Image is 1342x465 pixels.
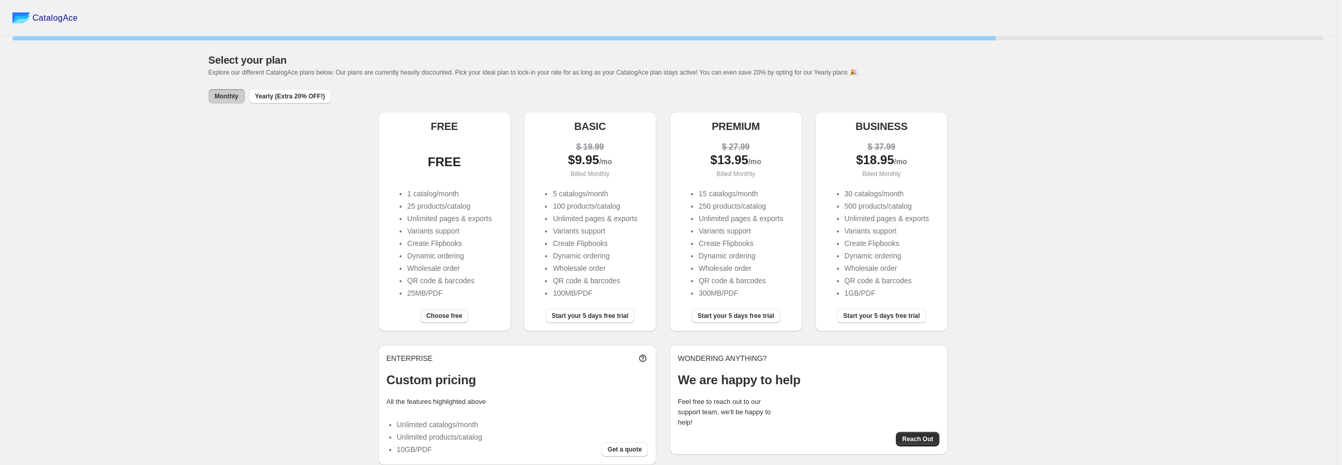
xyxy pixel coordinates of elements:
li: 10GB/PDF [397,444,482,455]
span: /mo [748,157,761,166]
li: Dynamic ordering [699,251,783,261]
button: Yearly (Extra 20% OFF!) [249,89,331,104]
div: $ 37.99 [823,142,939,152]
div: $ 18.95 [823,155,939,167]
span: Monthly [215,92,239,100]
span: Start your 5 days free trial [843,312,920,320]
li: Wholesale order [553,263,637,273]
li: 1 catalog/month [407,188,492,199]
li: 500 products/catalog [845,201,929,211]
div: $ 27.99 [678,142,794,152]
li: Variants support [407,226,492,236]
li: Create Flipbooks [407,238,492,249]
button: Get a quote [601,442,648,457]
li: Unlimited pages & exports [699,213,783,224]
li: 30 catalogs/month [845,188,929,199]
li: Create Flipbooks [553,238,637,249]
p: Billed Monthly [678,169,794,179]
li: 100MB/PDF [553,288,637,298]
li: Create Flipbooks [699,238,783,249]
button: Start your 5 days free trial [545,309,635,323]
li: 15 catalogs/month [699,188,783,199]
p: ENTERPRISE [387,353,433,364]
p: Billed Monthly [532,169,648,179]
p: WONDERING ANYTHING? [678,353,940,364]
button: Start your 5 days free trial [837,309,926,323]
li: 250 products/catalog [699,201,783,211]
button: Reach Out [896,432,939,446]
span: Start your 5 days free trial [552,312,628,320]
img: catalog ace [12,12,30,23]
li: QR code & barcodes [845,275,929,286]
li: 300MB/PDF [699,288,783,298]
li: Unlimited pages & exports [553,213,637,224]
li: Variants support [845,226,929,236]
li: Unlimited pages & exports [407,213,492,224]
div: $ 9.95 [532,155,648,167]
div: $ 13.95 [678,155,794,167]
button: Start your 5 days free trial [691,309,780,323]
span: /mo [894,157,907,166]
span: /mo [599,157,612,166]
li: 25 products/catalog [407,201,492,211]
li: Unlimited pages & exports [845,213,929,224]
li: 100 products/catalog [553,201,637,211]
li: Dynamic ordering [553,251,637,261]
span: Yearly (Extra 20% OFF!) [255,92,325,100]
li: Wholesale order [407,263,492,273]
p: Billed Monthly [823,169,939,179]
li: Dynamic ordering [407,251,492,261]
h5: PREMIUM [712,120,760,133]
span: Start your 5 days free trial [698,312,774,320]
h5: BASIC [574,120,606,133]
li: Dynamic ordering [845,251,929,261]
li: Create Flipbooks [845,238,929,249]
li: 5 catalogs/month [553,188,637,199]
li: Wholesale order [845,263,929,273]
div: FREE [387,157,503,167]
span: Select your plan [209,54,287,66]
li: Wholesale order [699,263,783,273]
span: Choose free [426,312,462,320]
h5: FREE [431,120,458,133]
li: Variants support [553,226,637,236]
p: We are happy to help [678,372,940,388]
p: Feel free to reach out to our support team, we'll be happy to help! [678,397,781,428]
li: 25MB/PDF [407,288,492,298]
button: Choose free [420,309,468,323]
span: CatalogAce [33,13,78,23]
li: Unlimited products/catalog [397,432,482,442]
li: Variants support [699,226,783,236]
li: QR code & barcodes [699,275,783,286]
span: Reach Out [902,435,933,443]
p: Custom pricing [387,372,648,388]
div: $ 19.99 [532,142,648,152]
h5: BUSINESS [856,120,908,133]
li: Unlimited catalogs/month [397,419,482,430]
label: All the features highlighted above [387,398,486,405]
span: Explore our different CatalogAce plans below. Our plans are currently heavily discounted. Pick yo... [209,69,859,76]
button: Monthly [209,89,245,104]
li: QR code & barcodes [553,275,637,286]
span: Get a quote [608,445,642,454]
li: QR code & barcodes [407,275,492,286]
li: 1GB/PDF [845,288,929,298]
